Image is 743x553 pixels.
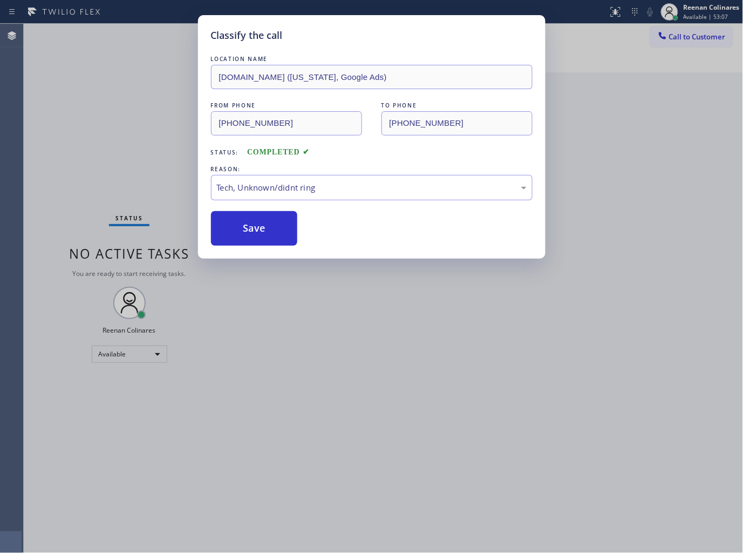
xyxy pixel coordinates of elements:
div: TO PHONE [381,100,533,111]
div: REASON: [211,164,533,175]
div: Tech, Unknown/didnt ring [217,181,527,194]
span: COMPLETED [247,148,310,156]
h5: Classify the call [211,28,283,43]
button: Save [211,211,298,246]
div: LOCATION NAME [211,53,533,65]
input: To phone [381,111,533,136]
input: From phone [211,111,362,136]
span: Status: [211,149,239,156]
div: FROM PHONE [211,100,362,111]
